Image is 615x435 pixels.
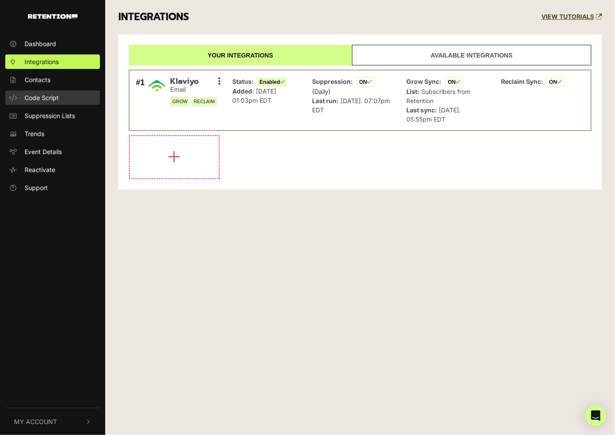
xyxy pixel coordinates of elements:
[25,129,44,138] span: Trends
[5,54,100,69] a: Integrations
[407,88,471,104] span: Subscribers from Retention
[232,87,276,104] span: [DATE] 01:03pm EDT
[170,77,217,86] span: Klaviyo
[352,45,591,65] a: Available integrations
[170,86,217,93] small: Email
[25,165,55,174] span: Reactivate
[5,108,100,123] a: Suppression Lists
[312,97,339,104] strong: Last run:
[25,39,56,48] span: Dashboard
[501,78,543,85] strong: Reclaim Sync:
[407,106,437,114] strong: Last sync:
[25,111,75,120] span: Suppression Lists
[25,93,59,102] span: Code Script
[129,45,352,65] a: Your integrations
[170,97,190,106] span: GROW
[5,36,100,51] a: Dashboard
[541,13,602,21] a: VIEW TUTORIALS
[192,97,217,106] span: RECLAIM
[5,408,100,435] button: My Account
[407,78,442,85] strong: Grow Sync:
[585,405,606,426] div: Open Intercom Messenger
[5,90,100,105] a: Code Script
[118,11,189,23] h3: INTEGRATIONS
[312,78,353,85] strong: Suppression:
[232,87,254,95] strong: Added:
[5,144,100,159] a: Event Details
[136,77,145,124] div: #1
[25,75,50,84] span: Contacts
[25,57,59,66] span: Integrations
[5,180,100,195] a: Support
[356,77,374,87] span: ON
[5,72,100,87] a: Contacts
[232,78,254,85] strong: Status:
[547,77,565,87] span: ON
[257,78,287,86] span: Enabled
[25,147,62,156] span: Event Details
[312,88,331,95] span: (Daily)
[407,88,420,95] strong: List:
[5,162,100,177] a: Reactivate
[5,126,100,141] a: Trends
[148,77,166,94] img: Klaviyo
[14,417,57,426] span: My Account
[25,183,48,192] span: Support
[312,97,390,114] span: [DATE]. 07:07pm EDT
[445,77,463,87] span: ON
[28,14,78,19] img: Retention.com
[407,106,461,123] span: [DATE]. 05:55pm EDT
